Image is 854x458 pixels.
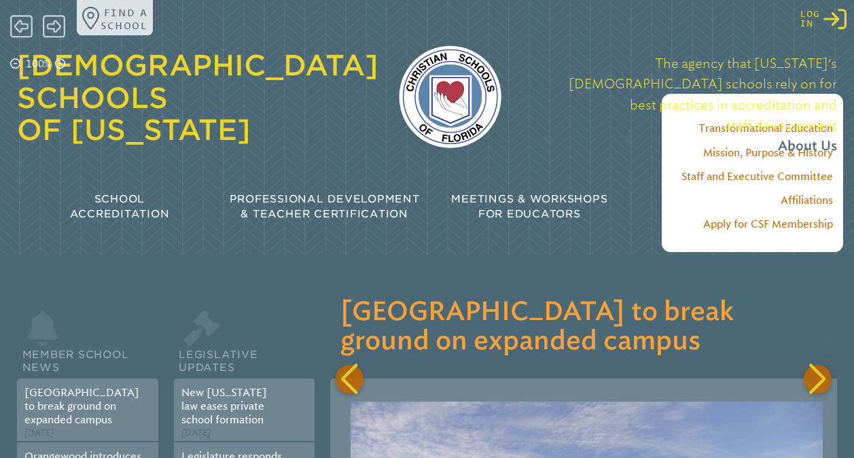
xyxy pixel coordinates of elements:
[10,14,33,39] span: Back
[781,194,833,207] a: Affiliations
[101,7,147,33] p: Find a school
[804,365,832,393] div: Next slide
[43,14,65,39] span: Forward
[70,193,170,221] span: School Accreditation
[181,427,211,438] span: [DATE]
[181,387,267,426] a: New [US_STATE] law eases private school formation
[17,332,158,378] h2: Member School News
[336,365,363,393] div: Previous slide
[230,193,420,221] span: Professional Development & Teacher Certification
[703,218,833,230] a: Apply for CSF Membership
[800,10,821,30] span: Log in
[174,332,315,378] h2: Legislative Updates
[340,298,833,357] h3: [GEOGRAPHIC_DATA] to break ground on expanded campus
[24,427,54,438] span: [DATE]
[24,387,139,426] a: [GEOGRAPHIC_DATA] to break ground on expanded campus
[569,56,837,133] span: The agency that [US_STATE]’s [DEMOGRAPHIC_DATA] schools rely on for best practices in accreditati...
[23,56,53,72] p: 100%
[451,193,607,221] span: Meetings & Workshops for Educators
[778,140,837,153] span: About Us
[681,171,833,183] a: Staff and Executive Committee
